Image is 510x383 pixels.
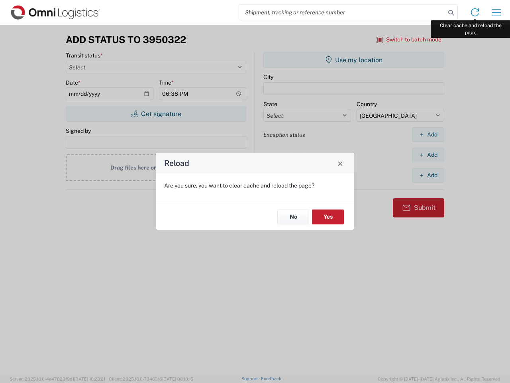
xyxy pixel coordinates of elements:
input: Shipment, tracking or reference number [239,5,445,20]
button: Yes [312,209,344,224]
button: Close [335,158,346,169]
button: No [277,209,309,224]
p: Are you sure, you want to clear cache and reload the page? [164,182,346,189]
h4: Reload [164,158,189,169]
